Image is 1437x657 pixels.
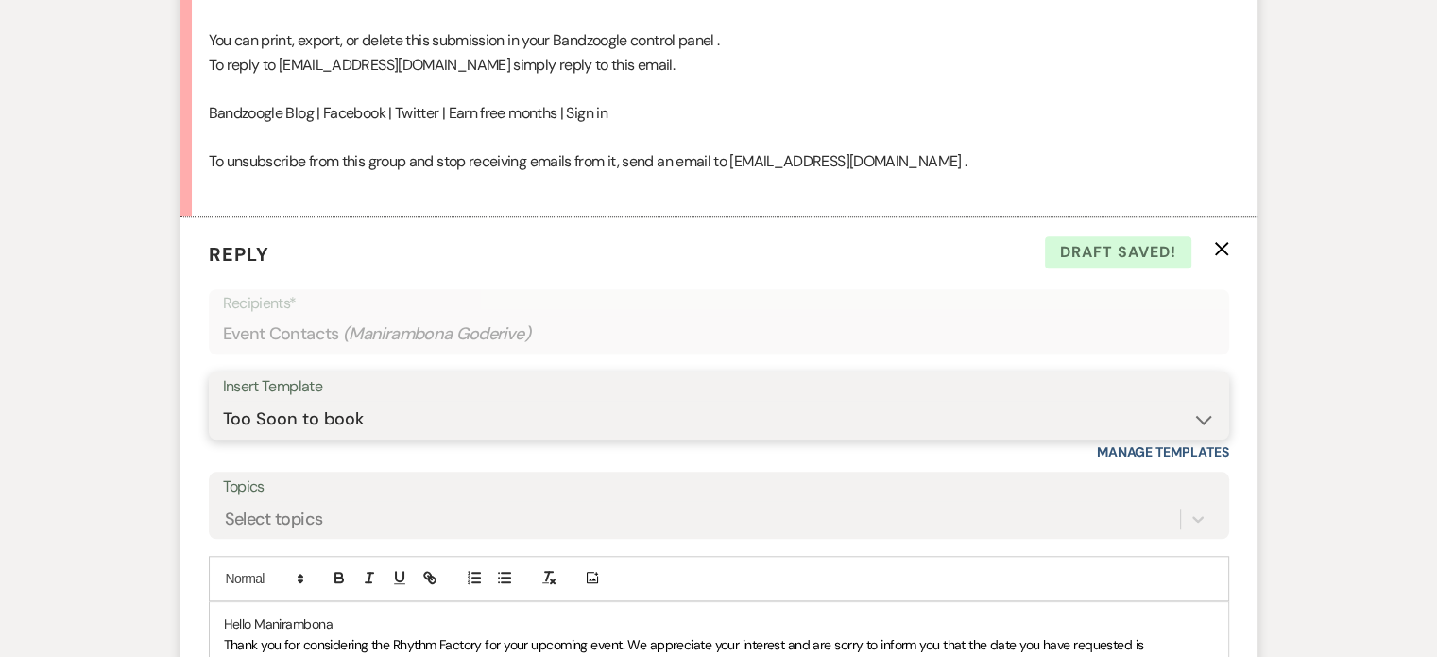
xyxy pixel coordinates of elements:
[223,474,1215,501] label: Topics
[1097,443,1229,460] a: Manage Templates
[224,614,1214,634] p: Hello Manirambona
[1045,236,1191,268] span: Draft saved!
[223,373,1215,401] div: Insert Template
[225,506,323,531] div: Select topics
[223,291,1215,316] p: Recipients*
[223,316,1215,353] div: Event Contacts
[209,242,269,267] span: Reply
[343,321,532,347] span: ( Manirambona Goderive )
